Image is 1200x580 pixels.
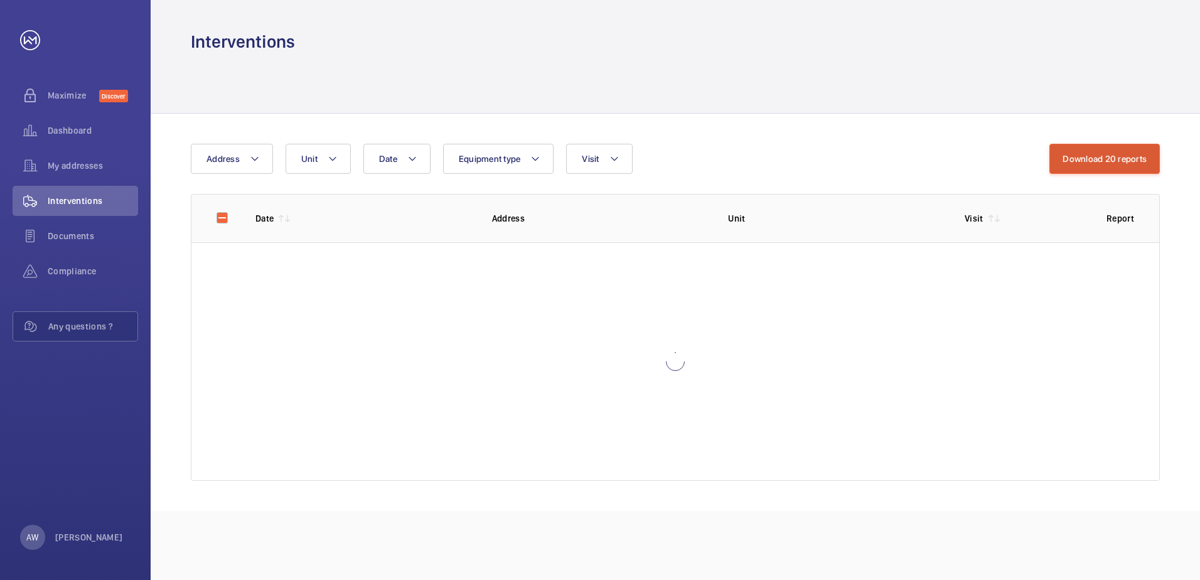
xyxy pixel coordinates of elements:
button: Equipment type [443,144,554,174]
span: Visit [582,154,599,164]
p: [PERSON_NAME] [55,531,123,544]
span: Any questions ? [48,320,137,333]
p: Unit [728,212,945,225]
button: Visit [566,144,632,174]
span: Interventions [48,195,138,207]
span: Discover [99,90,128,102]
span: Documents [48,230,138,242]
p: AW [26,531,38,544]
span: Address [206,154,240,164]
button: Date [363,144,431,174]
h1: Interventions [191,30,295,53]
p: Address [492,212,709,225]
span: My addresses [48,159,138,172]
button: Download 20 reports [1049,144,1160,174]
button: Unit [286,144,351,174]
span: Compliance [48,265,138,277]
button: Address [191,144,273,174]
p: Report [1106,212,1134,225]
p: Date [255,212,274,225]
span: Equipment type [459,154,521,164]
p: Visit [965,212,983,225]
span: Dashboard [48,124,138,137]
span: Maximize [48,89,99,102]
span: Date [379,154,397,164]
span: Unit [301,154,318,164]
